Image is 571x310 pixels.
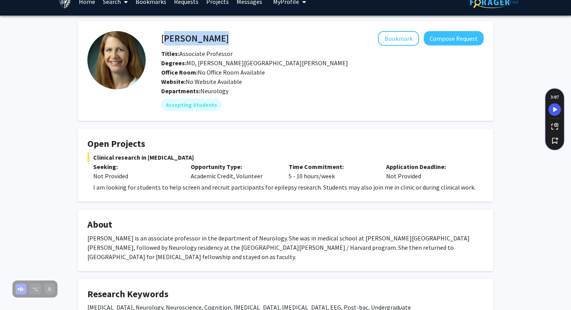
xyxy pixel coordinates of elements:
[87,289,484,300] h4: Research Keywords
[200,87,228,95] span: Neurology
[6,275,33,304] iframe: Chat
[87,233,484,261] div: [PERSON_NAME] is an associate professor in the department of Neurology. She was in medical school...
[87,31,146,89] img: Profile Picture
[283,162,380,181] div: 5 - 10 hours/week
[161,68,265,76] span: No Office Room Available
[161,59,348,67] span: MD, [PERSON_NAME][GEOGRAPHIC_DATA][PERSON_NAME]
[380,162,478,181] div: Not Provided
[93,162,179,171] p: Seeking:
[161,87,200,95] b: Departments:
[93,171,179,181] div: Not Provided
[424,31,484,45] button: Compose Request to Emily Johnson
[87,219,484,230] h4: About
[191,162,277,171] p: Opportunity Type:
[93,183,484,192] p: I am looking for students to help screen and recruit participants for epilepsy research. Students...
[161,50,233,57] span: Associate Professor
[185,162,282,181] div: Academic Credit, Volunteer
[161,99,222,111] mat-chip: Accepting Students
[378,31,419,46] button: Add Emily Johnson to Bookmarks
[161,50,179,57] b: Titles:
[161,78,186,85] b: Website:
[87,138,484,150] h4: Open Projects
[161,31,229,45] h4: [PERSON_NAME]
[87,153,484,162] span: Clinical research in [MEDICAL_DATA]
[386,162,472,171] p: Application Deadline:
[161,59,186,67] b: Degrees:
[289,162,374,171] p: Time Commitment:
[161,68,198,76] b: Office Room:
[161,78,242,85] span: No Website Available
